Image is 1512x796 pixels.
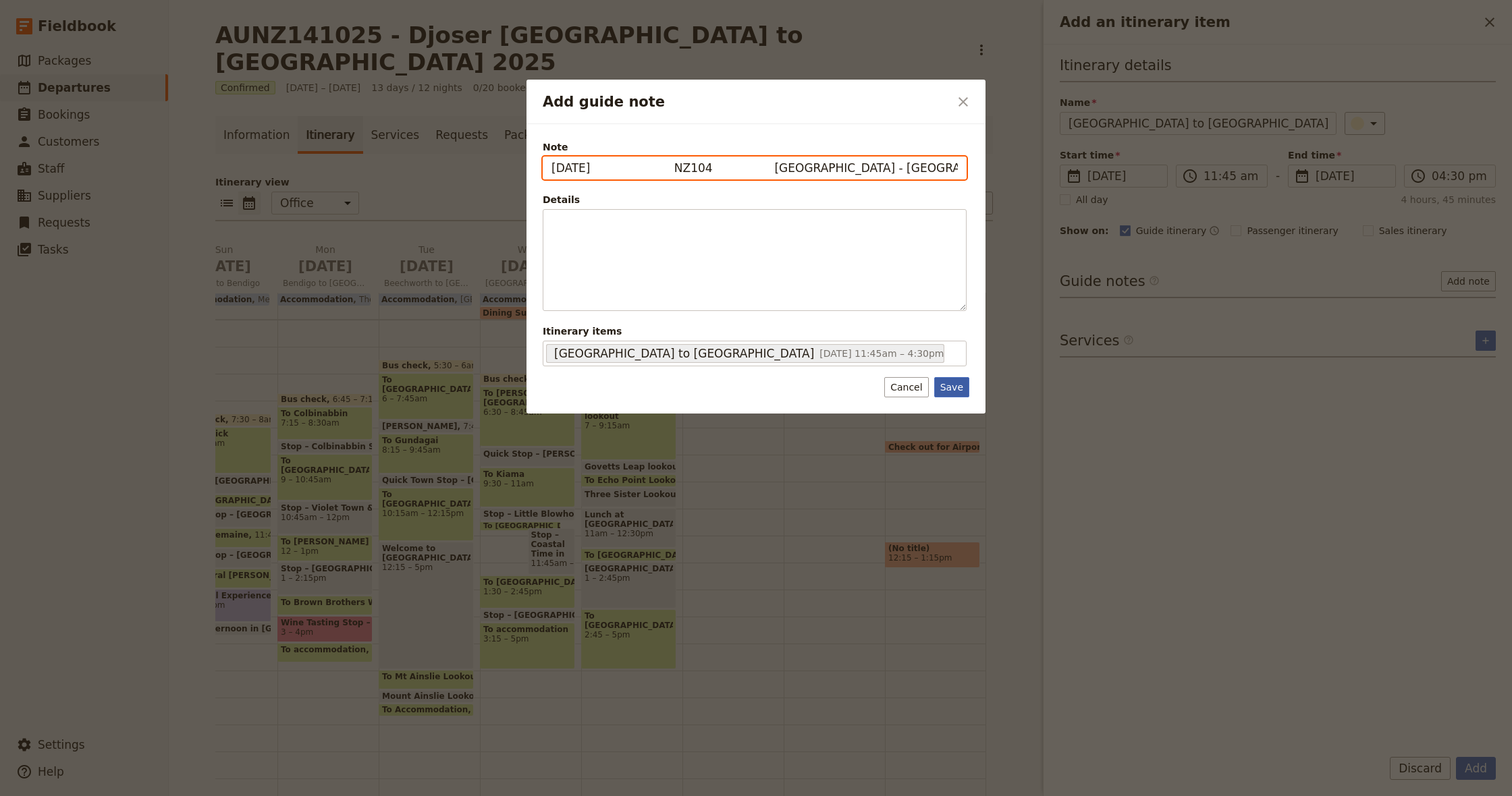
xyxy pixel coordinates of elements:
[952,90,975,113] button: Close dialog
[543,324,967,338] span: Itinerary items
[543,193,967,206] div: Details
[554,345,814,362] span: [GEOGRAPHIC_DATA] to [GEOGRAPHIC_DATA]
[543,157,967,179] input: Note
[819,348,944,359] span: [DATE] 11:45am – 4:30pm
[543,140,967,154] span: Note
[543,92,949,112] h2: Add guide note
[884,377,928,397] button: Cancel
[934,377,969,397] button: Save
